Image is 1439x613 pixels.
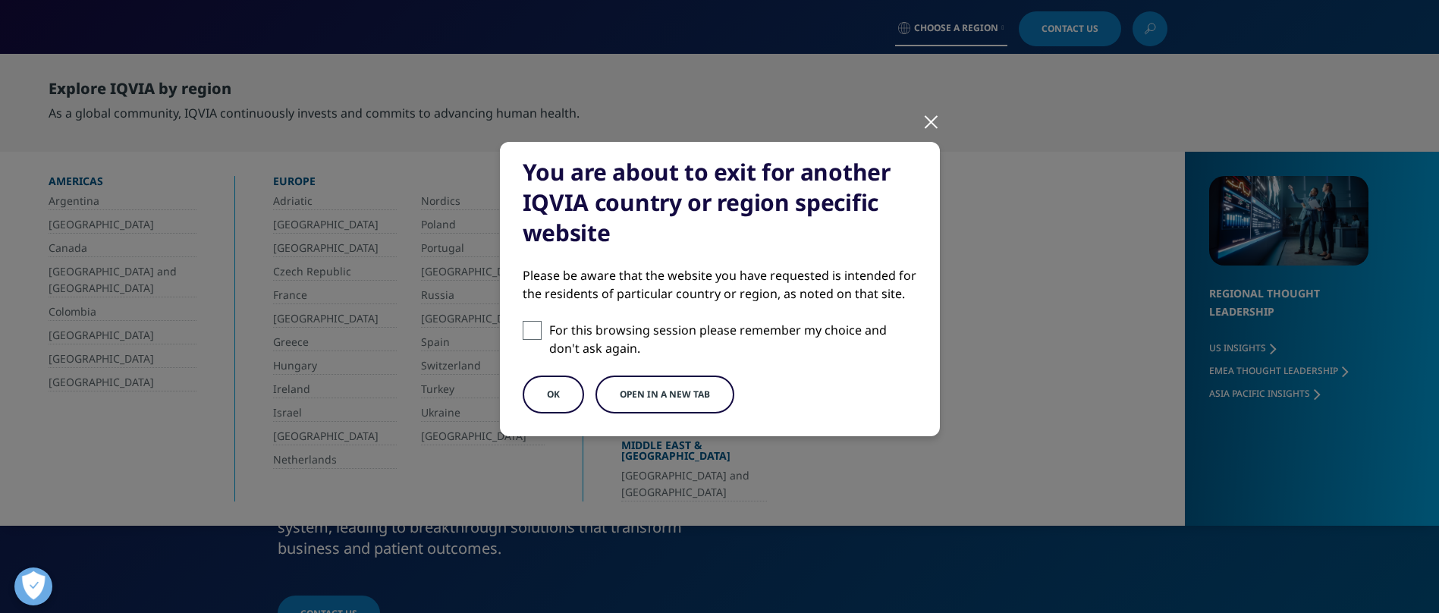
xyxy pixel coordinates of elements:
[549,321,917,357] p: For this browsing session please remember my choice and don't ask again.
[523,157,917,248] div: You are about to exit for another IQVIA country or region specific website
[523,376,584,413] button: OK
[595,376,734,413] button: Open in a new tab
[14,567,52,605] button: Open Preferences
[523,266,917,303] div: Please be aware that the website you have requested is intended for the residents of particular c...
